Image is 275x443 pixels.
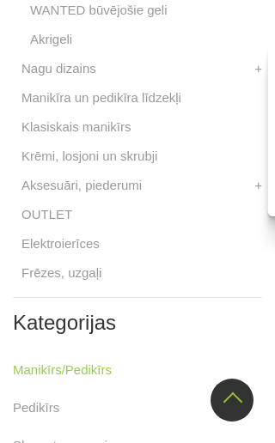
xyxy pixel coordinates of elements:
[21,88,181,108] a: Manikīra un pedikīra līdzekļi
[30,29,72,50] a: Akrigeli
[13,312,262,334] h2: Kategorijas
[21,58,96,79] a: Nagu dizains
[21,263,101,283] a: Frēzes, uzgaļi
[254,58,262,79] a: +
[21,204,72,225] a: OUTLET
[13,397,59,418] a: Pedikīrs
[21,117,131,137] a: Klasiskais manikīrs
[13,360,112,380] a: Manikīrs/Pedikīrs
[21,234,100,254] a: Elektroierīces
[21,146,157,167] a: Krēmi, losjoni un skrubji
[21,175,142,196] a: Aksesuāri, piederumi
[254,175,262,196] a: +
